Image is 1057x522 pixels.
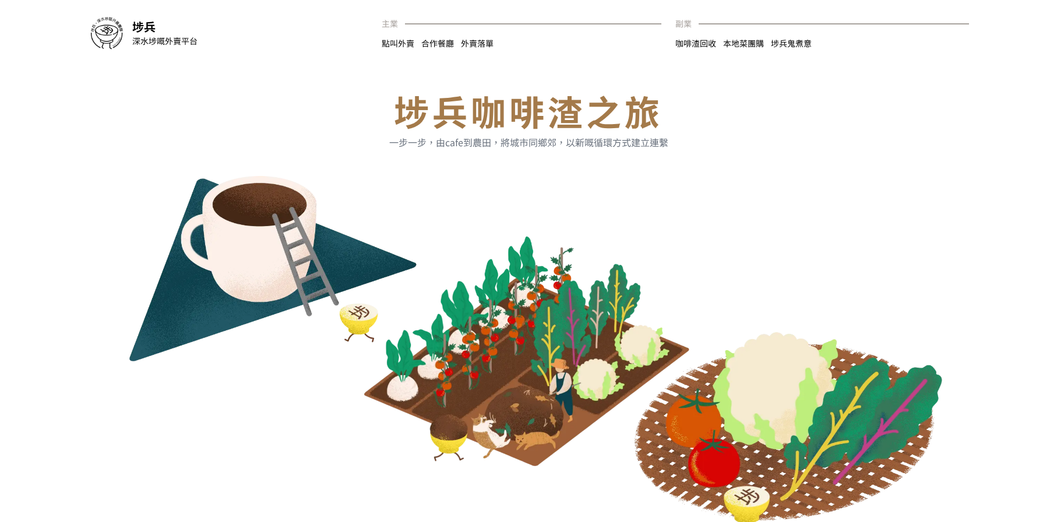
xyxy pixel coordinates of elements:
p: 一步一步， [95,135,962,149]
a: 咖啡渣回收 [675,37,723,49]
b: 埗兵 [132,18,156,35]
a: 點叫外賣 [382,37,421,49]
p: 深水埗嘅外賣平台 [132,35,375,47]
span: 副業 [675,17,692,29]
a: 本地菜團購 [723,37,771,49]
img: 埗兵 [88,14,125,51]
h1: 埗兵咖啡渣之旅 [95,93,962,128]
span: 主業 [382,17,398,29]
a: 合作餐廳 [421,37,461,49]
img: 咖啡 [95,149,442,388]
a: 埗兵鬼煮意 [771,37,812,49]
a: 外賣落單 [461,37,494,49]
img: 堆肥 [355,229,702,478]
span: 由cafe到農田，將城市同鄉郊， [436,135,566,149]
span: 以新嘅循環方式建立連繫 [566,135,668,149]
